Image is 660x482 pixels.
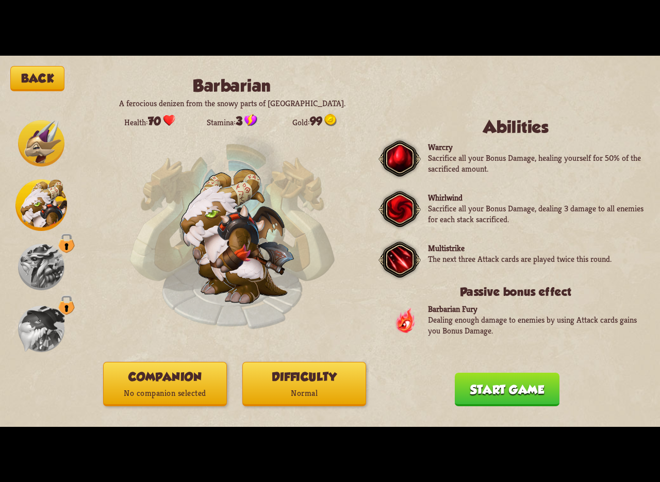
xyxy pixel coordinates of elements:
[428,142,645,153] p: Warcry
[378,238,421,281] img: ability-frame.png
[108,76,356,95] h2: Barbarian
[163,114,175,126] img: health.png
[18,120,64,167] img: Chevalier_Dragon_Icon.png
[18,244,64,290] img: Merchant_Dragon_Icon.png
[428,192,645,203] p: Whirlwind
[284,114,345,128] span: Gold:
[58,295,75,315] img: lock-icon.png
[310,114,322,128] span: 99
[428,314,645,336] p: Dealing enough damage to enemies by using Attack cards gains you Bonus Damage.
[129,128,335,334] img: Enchantment_Altar.png
[18,306,64,352] img: Wizard_Dragon_Icon.png
[244,114,257,126] img: Stamina_Icon.png
[428,203,645,225] p: Sacrifice all your Bonus Damage, dealing 3 damage to all enemies for each stack sacrificed.
[15,179,67,231] img: Barbarian_Dragon_Icon.png
[103,362,227,406] button: CompanionNo companion selected
[180,169,294,303] img: Barbarian_Dragon.png
[428,243,612,254] p: Multistrike
[180,170,294,303] img: Barbarian_Dragon.png
[58,234,75,254] img: lock-icon.png
[378,137,421,180] img: ability-frame.png
[10,66,64,91] button: Back
[394,306,416,334] img: DragonFury.png
[108,98,356,109] p: A ferocious denizen from the snowy parts of [GEOGRAPHIC_DATA].
[243,385,366,402] p: Normal
[201,114,263,128] span: Stamina:
[119,114,180,128] span: Health:
[387,118,645,137] h2: Abilities
[428,153,645,174] p: Sacrifice all your Bonus Damage, healing yourself for 50% of the sacrificed amount.
[148,114,161,128] span: 70
[387,285,645,298] h3: Passive bonus effect
[236,114,242,128] span: 3
[428,254,612,264] p: The next three Attack cards are played twice this round.
[428,304,645,314] p: Barbarian Fury
[324,114,337,126] img: gold.png
[104,385,226,402] p: No companion selected
[242,362,366,406] button: DifficultyNormal
[455,373,559,406] button: Start game
[378,188,421,231] img: ability-frame.png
